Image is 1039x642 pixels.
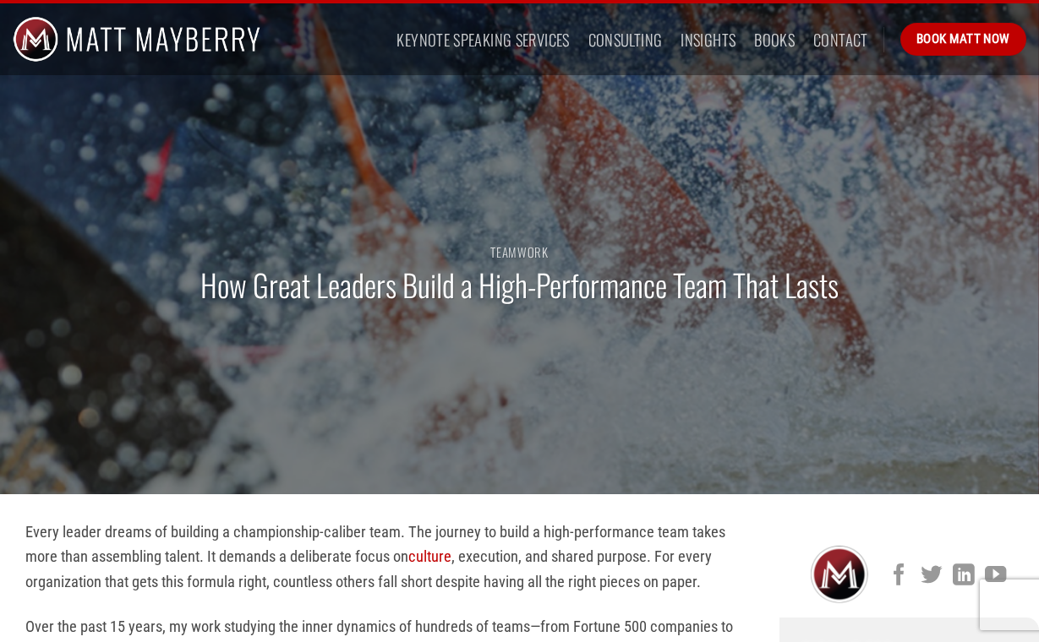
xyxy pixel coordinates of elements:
[200,265,839,305] h1: How Great Leaders Build a High-Performance Team That Lasts
[900,23,1026,55] a: Book Matt Now
[588,24,663,55] a: Consulting
[985,564,1006,588] a: Follow on YouTube
[396,24,569,55] a: Keynote Speaking Services
[490,242,549,261] a: Teamwork
[813,24,868,55] a: Contact
[921,564,942,588] a: Follow on Twitter
[953,564,974,588] a: Follow on LinkedIn
[408,547,451,565] a: culture
[681,24,736,55] a: Insights
[889,564,910,588] a: Follow on Facebook
[25,520,754,594] p: Every leader dreams of building a championship-caliber team. The journey to build a high-performa...
[754,24,795,55] a: Books
[13,3,260,75] img: Matt Mayberry
[916,29,1010,49] span: Book Matt Now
